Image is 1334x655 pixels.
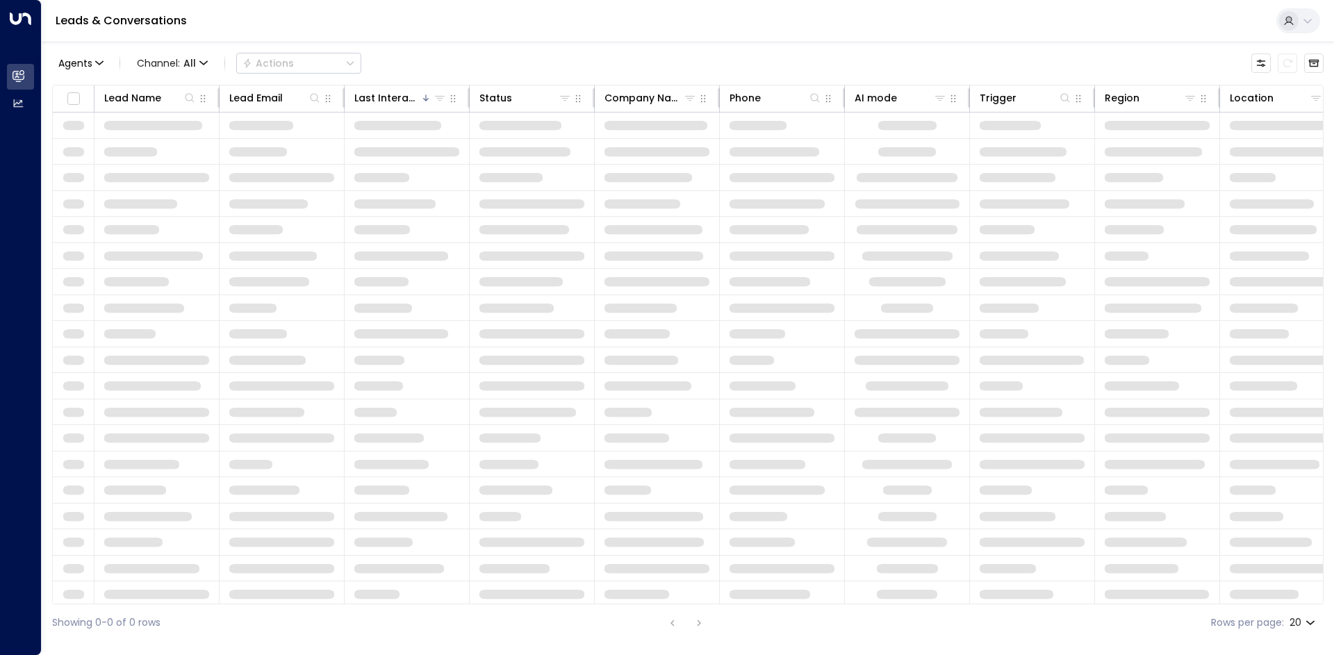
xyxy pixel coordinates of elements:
[354,90,447,106] div: Last Interacted
[58,58,92,68] span: Agents
[183,58,196,69] span: All
[56,13,187,28] a: Leads & Conversations
[104,90,161,106] div: Lead Name
[1251,53,1271,73] button: Customize
[664,614,708,631] nav: pagination navigation
[1105,90,1139,106] div: Region
[1304,53,1324,73] button: Archived Leads
[980,90,1072,106] div: Trigger
[604,90,683,106] div: Company Name
[479,90,512,106] div: Status
[229,90,322,106] div: Lead Email
[980,90,1016,106] div: Trigger
[1278,53,1297,73] span: Refresh
[1290,613,1318,633] div: 20
[1230,90,1274,106] div: Location
[242,57,294,69] div: Actions
[354,90,420,106] div: Last Interacted
[131,53,213,73] button: Channel:All
[855,90,897,106] div: AI mode
[730,90,761,106] div: Phone
[131,53,213,73] span: Channel:
[1105,90,1197,106] div: Region
[1230,90,1323,106] div: Location
[52,615,160,630] div: Showing 0-0 of 0 rows
[236,53,361,74] button: Actions
[229,90,283,106] div: Lead Email
[730,90,822,106] div: Phone
[52,53,108,73] button: Agents
[855,90,947,106] div: AI mode
[604,90,697,106] div: Company Name
[104,90,197,106] div: Lead Name
[1211,615,1284,630] label: Rows per page:
[479,90,572,106] div: Status
[236,53,361,74] div: Button group with a nested menu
